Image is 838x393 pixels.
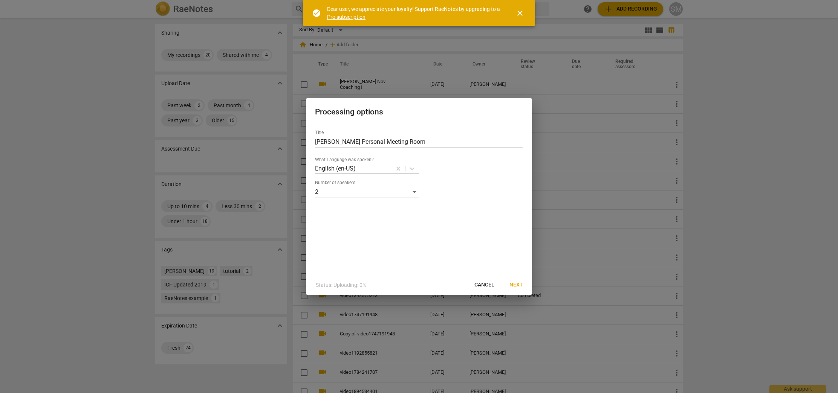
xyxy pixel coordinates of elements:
[511,4,529,22] button: Close
[315,107,523,117] h2: Processing options
[315,186,419,198] div: 2
[474,281,494,289] span: Cancel
[509,281,523,289] span: Next
[327,5,502,21] div: Dear user, we appreciate your loyalty! Support RaeNotes by upgrading to a
[316,281,366,289] p: Status: Uploading: 0%
[315,181,355,185] label: Number of speakers
[515,9,525,18] span: close
[327,14,365,20] a: Pro subscription
[312,9,321,18] span: check_circle
[315,164,356,173] p: English (en-US)
[315,131,324,135] label: Title
[315,158,374,162] label: What Language was spoken?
